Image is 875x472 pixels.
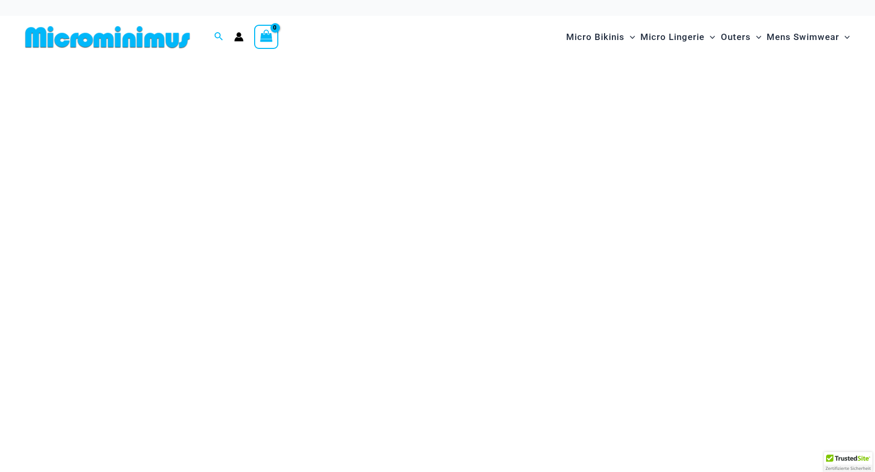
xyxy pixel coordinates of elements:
[566,24,625,51] span: Micro Bikinis
[254,25,278,49] a: View Shopping Cart, empty
[562,19,854,55] nav: Site Navigation
[764,21,852,53] a: Mens SwimwearMenu ToggleMenu Toggle
[824,452,872,472] div: TrustedSite Certified
[767,24,839,51] span: Mens Swimwear
[751,24,761,51] span: Menu Toggle
[234,32,244,42] a: Account icon link
[21,25,194,49] img: MM SHOP LOGO FLAT
[718,21,764,53] a: OutersMenu ToggleMenu Toggle
[640,24,705,51] span: Micro Lingerie
[839,24,850,51] span: Menu Toggle
[625,24,635,51] span: Menu Toggle
[705,24,715,51] span: Menu Toggle
[564,21,638,53] a: Micro BikinisMenu ToggleMenu Toggle
[721,24,751,51] span: Outers
[638,21,718,53] a: Micro LingerieMenu ToggleMenu Toggle
[214,31,224,44] a: Search icon link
